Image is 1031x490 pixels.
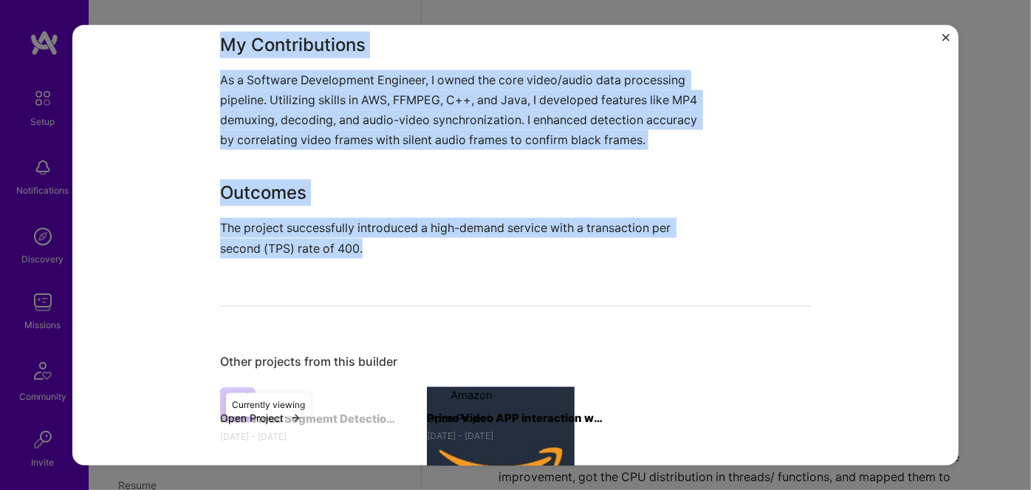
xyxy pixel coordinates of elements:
[220,69,700,150] p: As a Software Development Engineer, I owned the core video/audio data processing pipeline. Utiliz...
[451,388,493,404] div: Amazon
[427,411,508,426] button: Open Project
[220,354,811,370] div: Other projects from this builder
[220,411,301,426] button: Open Project
[290,412,301,424] img: arrow-right
[942,33,950,49] button: Close
[220,387,256,423] img: Company logo
[220,31,700,58] h3: My Contributions
[226,393,311,417] div: Currently viewing
[427,409,604,429] h4: Prime Video APP interaction with Samsung [PERSON_NAME] APP
[427,429,604,444] div: [DATE] - [DATE]
[496,412,508,424] img: arrow-right
[220,218,700,258] p: The project successfully introduced a high-demand service with a transaction per second (TPS) rat...
[220,180,700,206] h3: Outcomes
